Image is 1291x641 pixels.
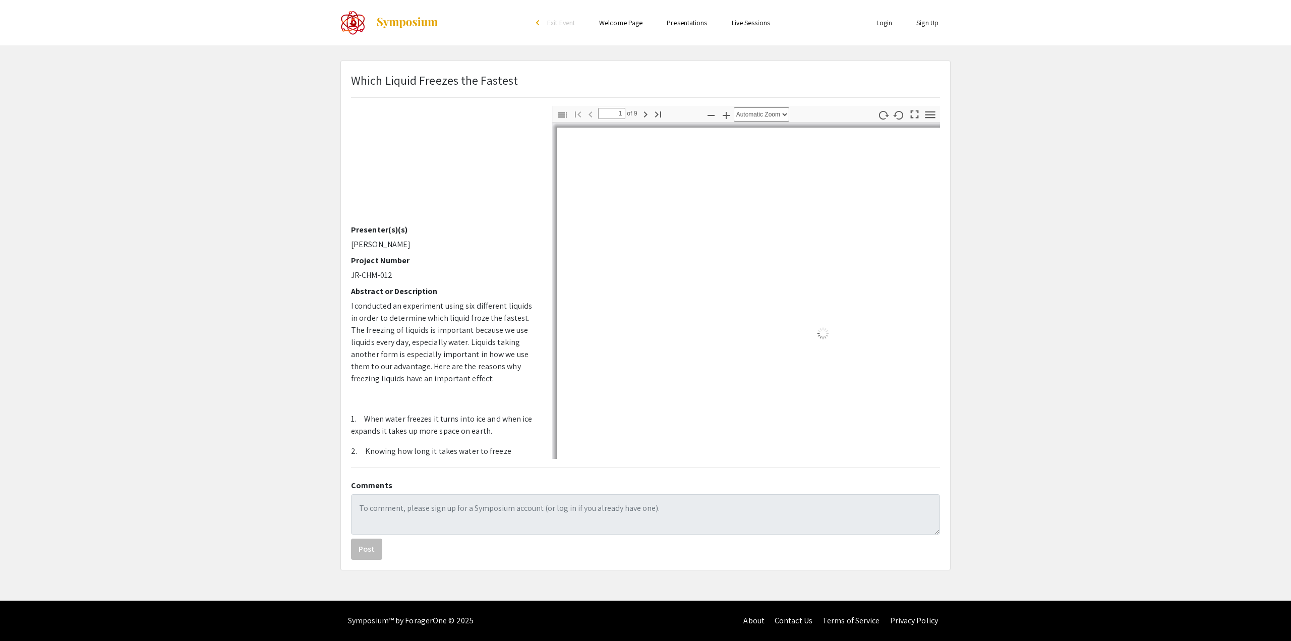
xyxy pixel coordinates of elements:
[922,107,939,122] button: Tools
[823,615,880,626] a: Terms of Service
[554,107,571,122] button: Toggle Sidebar
[547,18,575,27] span: Exit Event
[348,601,474,641] div: Symposium™ by ForagerOne © 2025
[552,123,1094,544] div: Page 1
[340,10,366,35] img: The 2022 CoorsTek Denver Metro Regional Science and Engineering Fair
[599,18,642,27] a: Welcome Page
[890,615,938,626] a: Privacy Policy
[598,108,625,119] input: Page
[536,20,542,26] div: arrow_back_ios
[351,481,940,490] h2: Comments
[876,18,893,27] a: Login
[569,106,586,121] button: Go to First Page
[650,106,667,121] button: Go to Last Page
[351,539,382,560] button: Post
[8,596,43,633] iframe: Chat
[702,107,720,122] button: Zoom Out
[351,94,537,225] iframe: DFSEF project
[351,269,537,281] p: JR-CHM-012
[351,300,537,385] p: I conducted an experiment using six different liquids in order to determine which liquid froze th...
[667,18,707,27] a: Presentations
[775,615,812,626] a: Contact Us
[916,18,938,27] a: Sign Up
[906,106,923,121] button: Switch to Presentation Mode
[582,106,599,121] button: Previous Page
[734,107,789,122] select: Zoom
[718,107,735,122] button: Zoom In
[351,71,518,89] p: Which Liquid Freezes the Fastest
[557,128,1089,539] div: Loading…
[376,17,439,29] img: Symposium by ForagerOne
[351,286,537,296] h2: Abstract or Description
[625,108,637,119] span: of 9
[743,615,765,626] a: About
[340,10,439,35] a: The 2022 CoorsTek Denver Metro Regional Science and Engineering Fair
[351,239,537,251] p: [PERSON_NAME]
[732,18,770,27] a: Live Sessions
[351,256,537,265] h2: Project Number
[351,225,537,235] h2: Presenter(s)(s)
[875,107,892,122] button: Rotate Clockwise
[351,445,537,470] p: 2. Knowing how long it takes water to freeze enables cities to determine when to clear roads.
[891,107,908,122] button: Rotate Counterclockwise
[351,413,537,437] p: 1. When water freezes it turns into ice and when ice expands it takes up more space on earth.
[637,106,654,121] button: Next Page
